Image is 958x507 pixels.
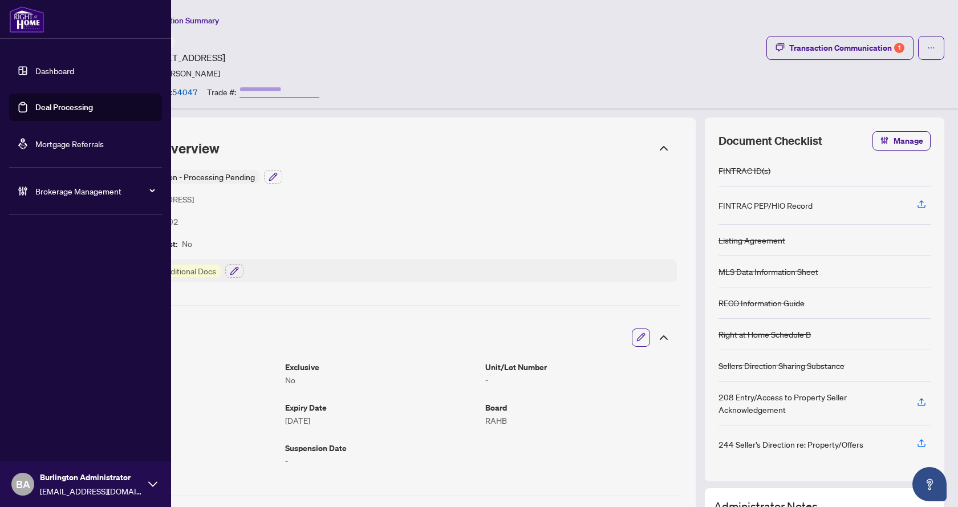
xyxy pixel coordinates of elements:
a: Deal Processing [35,102,93,112]
article: No [285,374,477,386]
div: MLS Data Information Sheet [718,265,818,278]
a: Mortgage Referrals [35,139,104,149]
article: Board [485,401,677,414]
div: New Submission - Processing Pending [114,170,259,184]
span: Manage [894,132,923,150]
a: Dashboard [35,66,74,76]
div: 1 [894,43,904,53]
span: Brokerage Management [35,185,154,197]
article: - [84,455,276,467]
span: [EMAIL_ADDRESS][DOMAIN_NAME] [40,485,143,497]
div: RECO Information Guide [718,297,805,309]
article: Suspension Date [285,441,477,455]
article: Expiry Date [285,401,477,414]
div: Transaction Overview [75,133,680,163]
span: Burlington Administrator [40,471,143,484]
article: [DATE] [84,414,276,427]
button: Manage [872,131,931,151]
article: Exclusive [285,360,477,374]
img: logo [9,6,44,33]
span: Transaction Summary [142,15,219,26]
div: 208 Entry/Access to Property Seller Acknowledgement [718,391,903,416]
div: 244 Seller’s Direction re: Property/Offers [718,438,863,451]
button: Transaction Communication1 [766,36,914,60]
article: Requires Additional Docs [127,265,216,277]
div: Transaction Communication [789,39,904,57]
article: - [285,455,477,467]
span: ellipsis [927,44,935,52]
div: Listing Agreement [718,234,785,246]
div: Sellers Direction Sharing Substance [718,359,845,372]
article: Trade #: [207,86,236,98]
article: - [485,374,677,386]
button: Open asap [912,467,947,501]
span: Document Checklist [718,133,822,149]
div: FINTRAC ID(s) [718,164,770,177]
article: RAHB [485,414,677,427]
article: Cancellation Date [84,441,276,455]
div: Trade Details [75,322,680,354]
article: Listing Price [84,360,276,374]
div: Right at Home Schedule B [718,328,811,340]
article: No [182,237,192,250]
article: $1,299,900 [84,374,276,386]
div: FINTRAC PEP/HIO Record [718,199,813,212]
article: Commencement Date [84,401,276,414]
article: [DATE] [285,414,477,427]
article: [PERSON_NAME] [159,67,220,79]
span: BA [16,476,30,492]
article: [STREET_ADDRESS] [141,51,225,64]
article: Unit/Lot Number [485,360,677,374]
